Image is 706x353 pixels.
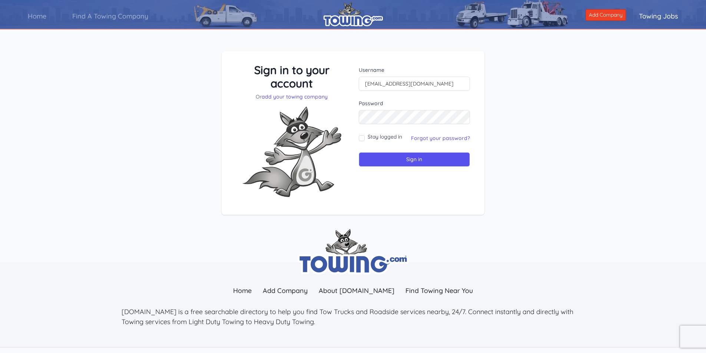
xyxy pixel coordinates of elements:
a: add your towing company [262,93,328,100]
a: Home [15,6,59,27]
a: Find A Towing Company [59,6,161,27]
p: Or [236,93,348,100]
img: Fox-Excited.png [236,100,347,203]
a: Home [228,283,257,299]
input: Sign in [359,152,470,167]
img: logo.png [324,2,383,26]
label: Username [359,66,470,74]
img: towing [298,229,409,274]
a: Add Company [586,9,626,21]
p: [DOMAIN_NAME] is a free searchable directory to help you find Tow Trucks and Roadside services ne... [122,307,585,327]
a: Find Towing Near You [400,283,478,299]
label: Password [359,100,470,107]
label: Stay logged in [368,133,402,140]
a: Towing Jobs [626,6,691,27]
a: Forgot your password? [411,135,470,141]
h3: Sign in to your account [236,63,348,90]
a: About [DOMAIN_NAME] [313,283,400,299]
a: Add Company [257,283,313,299]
